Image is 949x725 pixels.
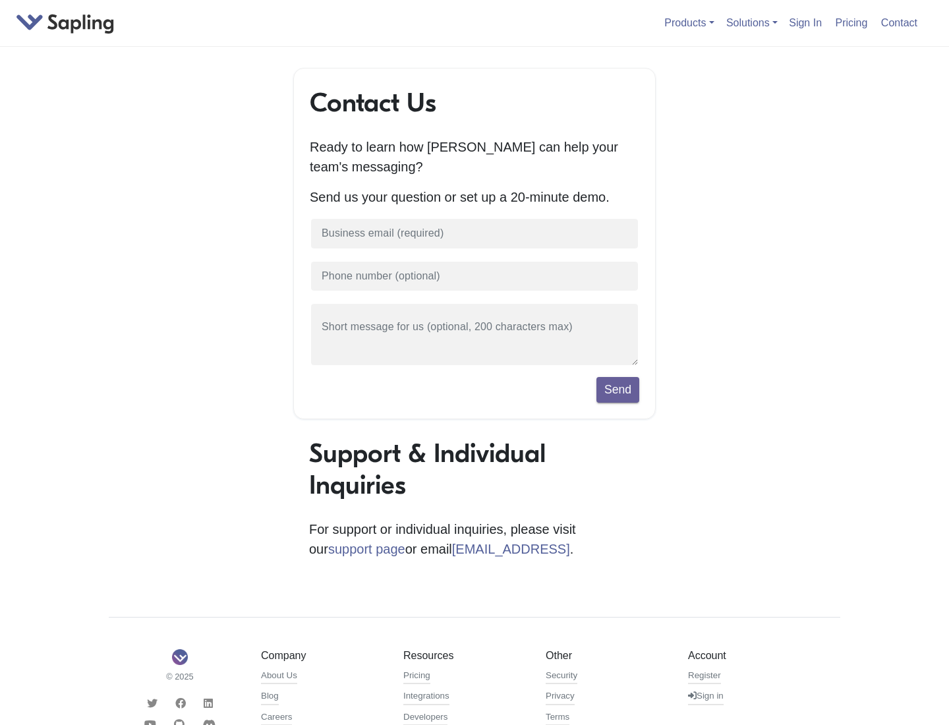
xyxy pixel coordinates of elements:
[261,669,297,685] a: About Us
[147,698,158,709] i: Twitter
[452,542,570,556] a: [EMAIL_ADDRESS]
[546,689,575,705] a: Privacy
[688,649,811,662] h5: Account
[175,698,186,709] i: Facebook
[310,87,639,119] h1: Contact Us
[172,649,188,665] img: Sapling Logo
[310,260,639,293] input: Phone number (optional)
[204,698,213,709] i: LinkedIn
[328,542,405,556] a: support page
[403,689,449,705] a: Integrations
[546,669,577,685] a: Security
[261,689,279,705] a: Blog
[403,669,430,685] a: Pricing
[876,12,923,34] a: Contact
[261,649,384,662] h5: Company
[688,669,721,685] a: Register
[119,670,241,683] small: © 2025
[310,217,639,250] input: Business email (required)
[830,12,873,34] a: Pricing
[310,187,639,207] p: Send us your question or set up a 20-minute demo.
[664,17,714,28] a: Products
[309,519,640,559] p: For support or individual inquiries, please visit our or email .
[310,137,639,177] p: Ready to learn how [PERSON_NAME] can help your team's messaging?
[596,377,639,402] button: Send
[546,649,668,662] h5: Other
[784,12,827,34] a: Sign In
[688,689,724,705] a: Sign in
[403,649,526,662] h5: Resources
[726,17,778,28] a: Solutions
[309,438,640,501] h1: Support & Individual Inquiries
